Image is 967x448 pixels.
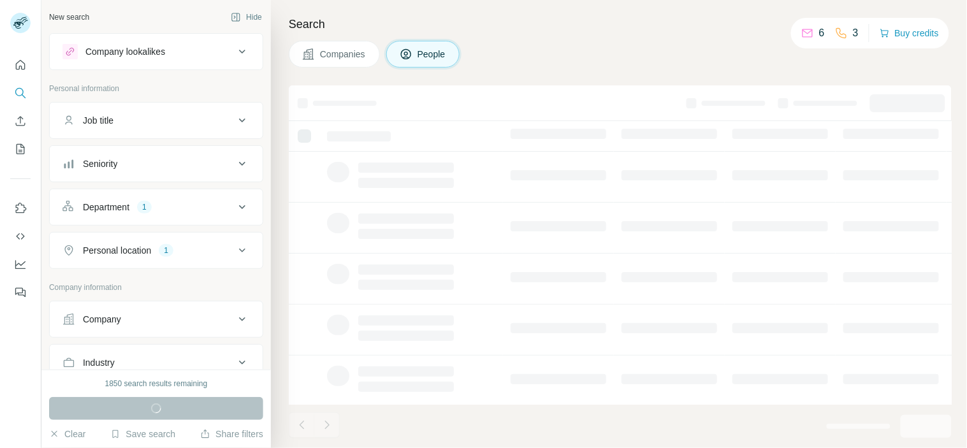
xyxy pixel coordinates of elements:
[50,148,263,179] button: Seniority
[50,304,263,335] button: Company
[10,82,31,105] button: Search
[50,235,263,266] button: Personal location1
[289,15,952,33] h4: Search
[10,197,31,220] button: Use Surfe on LinkedIn
[110,428,175,440] button: Save search
[83,356,115,369] div: Industry
[49,11,89,23] div: New search
[200,428,263,440] button: Share filters
[49,282,263,293] p: Company information
[880,24,939,42] button: Buy credits
[83,114,113,127] div: Job title
[49,83,263,94] p: Personal information
[159,245,173,256] div: 1
[137,201,152,213] div: 1
[10,281,31,304] button: Feedback
[10,54,31,76] button: Quick start
[222,8,271,27] button: Hide
[50,36,263,67] button: Company lookalikes
[50,105,263,136] button: Job title
[418,48,447,61] span: People
[10,138,31,161] button: My lists
[83,313,121,326] div: Company
[105,378,208,389] div: 1850 search results remaining
[83,244,151,257] div: Personal location
[819,25,825,41] p: 6
[853,25,859,41] p: 3
[85,45,165,58] div: Company lookalikes
[10,225,31,248] button: Use Surfe API
[83,201,129,213] div: Department
[10,253,31,276] button: Dashboard
[10,110,31,133] button: Enrich CSV
[50,347,263,378] button: Industry
[320,48,367,61] span: Companies
[49,428,85,440] button: Clear
[50,192,263,222] button: Department1
[83,157,117,170] div: Seniority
